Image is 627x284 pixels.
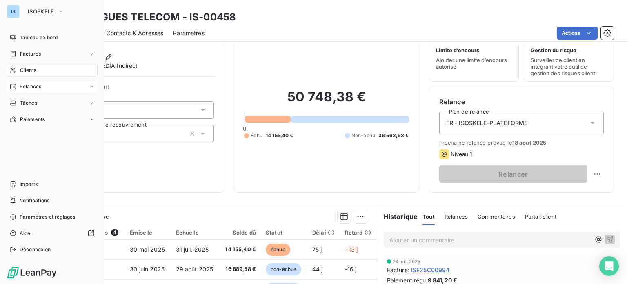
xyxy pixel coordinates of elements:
[557,27,598,40] button: Actions
[378,132,409,139] span: 36 592,98 €
[7,227,98,240] a: Aide
[224,229,256,236] div: Solde dû
[176,229,215,236] div: Échue le
[312,229,335,236] div: Délai
[243,125,246,132] span: 0
[266,244,290,256] span: échue
[66,83,214,95] span: Propriétés Client
[224,246,256,254] span: 14 155,40 €
[439,139,604,146] span: Prochaine relance prévue le
[7,5,20,18] div: IS
[531,57,607,76] span: Surveiller ce client en intégrant votre outil de gestion des risques client.
[393,259,421,264] span: 24 juil. 2025
[377,212,418,221] h6: Historique
[130,229,166,236] div: Émise le
[436,57,512,70] span: Ajouter une limite d’encours autorisé
[251,132,262,139] span: Échu
[525,213,556,220] span: Portail client
[439,97,604,107] h6: Relance
[312,266,323,273] span: 44 j
[266,263,301,275] span: non-échue
[111,229,118,236] span: 4
[411,266,450,274] span: ISF25C00994
[7,178,98,191] a: Imports
[20,83,41,90] span: Relances
[445,213,468,220] span: Relances
[176,266,213,273] span: 29 août 2025
[439,165,587,183] button: Relancer
[345,229,372,236] div: Retard
[20,116,45,123] span: Paiements
[345,266,357,273] span: -16 j
[7,47,98,60] a: Factures
[345,246,358,253] span: +13 j
[20,99,37,107] span: Tâches
[387,266,409,274] span: Facture :
[28,8,54,15] span: ISOSKELE
[266,132,293,139] span: 14 155,40 €
[351,132,375,139] span: Non-échu
[72,10,236,25] h3: BOUYGUES TELECOM - IS-00458
[176,246,209,253] span: 31 juil. 2025
[599,256,619,276] div: Open Intercom Messenger
[20,34,58,41] span: Tableau de bord
[7,64,98,77] a: Clients
[130,266,165,273] span: 30 juin 2025
[7,80,98,93] a: Relances
[451,151,472,157] span: Niveau 1
[20,181,38,188] span: Imports
[20,67,36,74] span: Clients
[130,246,165,253] span: 30 mai 2025
[173,29,205,37] span: Paramètres
[20,230,31,237] span: Aide
[531,47,576,54] span: Gestion du risque
[422,213,435,220] span: Tout
[266,229,302,236] div: Statut
[7,266,57,279] img: Logo LeanPay
[512,139,547,146] span: 18 août 2025
[20,213,75,221] span: Paramètres et réglages
[224,265,256,273] span: 16 889,58 €
[436,47,479,54] span: Limite d’encours
[7,96,98,110] a: Tâches
[106,29,163,37] span: Contacts & Adresses
[19,197,49,204] span: Notifications
[7,210,98,224] a: Paramètres et réglages
[312,246,322,253] span: 75 j
[20,246,51,253] span: Déconnexion
[7,113,98,126] a: Paiements
[446,119,528,127] span: FR - ISOSKELE-PLATEFORME
[7,31,98,44] a: Tableau de bord
[429,25,519,82] button: Limite d’encoursAjouter une limite d’encours autorisé
[20,50,41,58] span: Factures
[244,89,409,113] h2: 50 748,38 €
[478,213,515,220] span: Commentaires
[524,25,614,82] button: Gestion du risqueSurveiller ce client en intégrant votre outil de gestion des risques client.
